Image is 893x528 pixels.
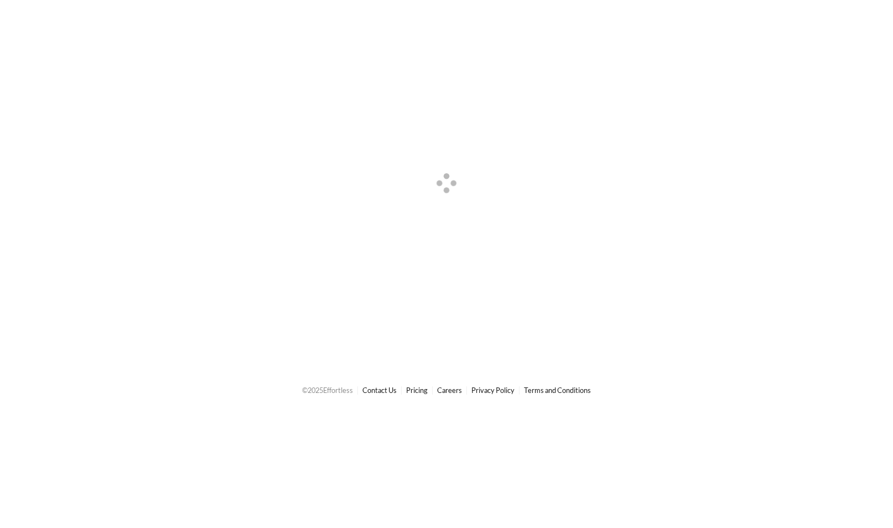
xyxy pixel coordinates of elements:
[302,386,353,395] span: © 2025 Effortless
[524,386,591,395] a: Terms and Conditions
[471,386,515,395] a: Privacy Policy
[362,386,397,395] a: Contact Us
[406,386,428,395] a: Pricing
[437,386,462,395] a: Careers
